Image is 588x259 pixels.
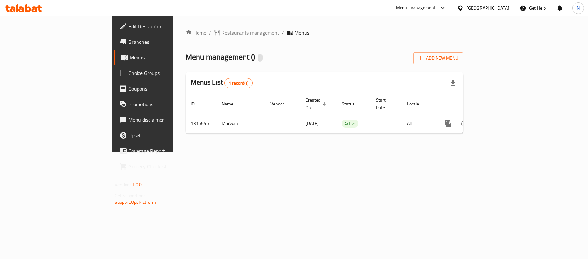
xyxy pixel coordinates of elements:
span: Coupons [128,85,205,92]
span: 1.0.0 [132,180,142,189]
th: Actions [435,94,508,114]
a: Branches [114,34,210,50]
span: Promotions [128,100,205,108]
span: Active [342,120,358,128]
a: Menus [114,50,210,65]
button: Change Status [456,116,472,131]
a: Coverage Report [114,143,210,159]
nav: breadcrumb [186,29,463,37]
span: Menu disclaimer [128,116,205,124]
li: / [209,29,211,37]
span: Coverage Report [128,147,205,155]
a: Grocery Checklist [114,159,210,174]
a: Support.OpsPlatform [115,198,156,206]
span: ID [191,100,203,108]
span: Branches [128,38,205,46]
span: Restaurants management [222,29,279,37]
a: Promotions [114,96,210,112]
span: Grocery Checklist [128,163,205,170]
button: Add New Menu [413,52,463,64]
div: Total records count [224,78,253,88]
div: [GEOGRAPHIC_DATA] [466,5,509,12]
span: Menu management ( ) [186,50,255,64]
td: Marwan [217,114,265,133]
a: Restaurants management [214,29,279,37]
button: more [440,116,456,131]
span: Upsell [128,131,205,139]
span: Menus [130,54,205,61]
td: All [402,114,435,133]
span: Status [342,100,363,108]
span: Created On [306,96,329,112]
span: Start Date [376,96,394,112]
span: Choice Groups [128,69,205,77]
span: Add New Menu [418,54,458,62]
span: Name [222,100,242,108]
a: Menu disclaimer [114,112,210,128]
div: Export file [445,75,461,91]
div: Menu-management [396,4,436,12]
a: Choice Groups [114,65,210,81]
table: enhanced table [186,94,508,134]
span: [DATE] [306,119,319,128]
a: Upsell [114,128,210,143]
span: Edit Restaurant [128,22,205,30]
li: / [282,29,284,37]
td: - [371,114,402,133]
span: Menus [294,29,309,37]
span: Vendor [270,100,293,108]
span: Locale [407,100,427,108]
h2: Menus List [191,78,253,88]
a: Edit Restaurant [114,18,210,34]
span: 1 record(s) [225,80,252,86]
a: Coupons [114,81,210,96]
span: Get support on: [115,191,145,200]
span: N [577,5,580,12]
span: Version: [115,180,131,189]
